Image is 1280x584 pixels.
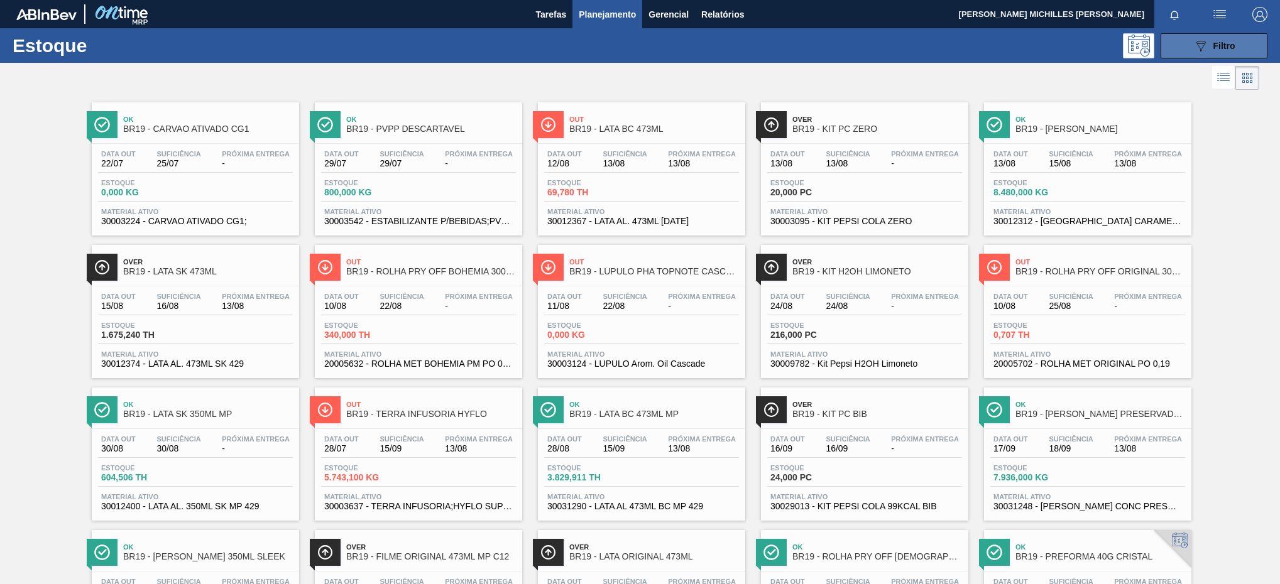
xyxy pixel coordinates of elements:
[993,293,1028,300] span: Data out
[993,464,1081,472] span: Estoque
[222,444,290,453] span: -
[305,235,528,378] a: ÍconeOutBR19 - ROLHA PRY OFF BOHEMIA 300MLData out10/08Suficiência22/08Próxima Entrega-Estoque340...
[346,258,516,266] span: Out
[380,301,424,311] span: 22/08
[701,7,744,22] span: Relatórios
[1123,33,1154,58] div: Pogramando: nenhum usuário selecionado
[346,543,516,551] span: Over
[1015,401,1185,408] span: Ok
[324,473,412,482] span: 5.743,100 KG
[792,124,962,134] span: BR19 - KIT PC ZERO
[317,117,333,132] img: Ícone
[380,159,424,168] span: 29/07
[648,7,689,22] span: Gerencial
[668,444,736,453] span: 13/08
[1252,7,1267,22] img: Logout
[101,435,136,443] span: Data out
[1114,444,1182,453] span: 13/08
[569,401,739,408] span: Ok
[305,93,528,235] a: ÍconeOkBR19 - PVPP DESCARTAVELData out29/07Suficiência29/07Próxima Entrega-Estoque800,000 KGMater...
[826,435,870,443] span: Suficiência
[123,258,293,266] span: Over
[528,235,752,378] a: ÍconeOutBR19 - LÚPULO PHA TOPNOTE CASCADEData out11/08Suficiência22/08Próxima Entrega-Estoque0,00...
[975,235,1198,378] a: ÍconeOutBR19 - ROLHA PRY OFF ORIGINAL 300MLData out10/08Suficiência25/08Próxima Entrega-Estoque0,...
[1015,409,1185,419] span: BR19 - SUCO LARANJA PRESERVADO 63,5KG
[101,217,290,226] span: 30003224 - CARVAO ATIVADO CG1;
[324,444,359,453] span: 28/07
[1049,293,1093,300] span: Suficiência
[1015,258,1185,266] span: Out
[891,150,959,158] span: Próxima Entrega
[1114,435,1182,443] span: Próxima Entrega
[540,117,556,132] img: Ícone
[569,409,739,419] span: BR19 - LATA BC 473ML MP
[792,543,962,551] span: Ok
[1049,444,1093,453] span: 18/09
[770,464,858,472] span: Estoque
[993,217,1182,226] span: 30012312 - MALTA CARAMELO DE BOORTMALT BIG BAG
[987,259,1002,275] img: Ícone
[324,330,412,340] span: 340,000 TH
[540,544,556,560] img: Ícone
[445,293,513,300] span: Próxima Entrega
[1015,124,1185,134] span: BR19 - MALTE CORONA
[445,444,513,453] span: 13/08
[1114,159,1182,168] span: 13/08
[770,359,959,369] span: 30009782 - Kit Pepsi H2OH Limoneto
[156,293,200,300] span: Suficiência
[156,150,200,158] span: Suficiência
[346,124,516,134] span: BR19 - PVPP DESCARTAVEL
[13,38,202,53] h1: Estoque
[317,402,333,418] img: Ícone
[16,9,77,20] img: TNhmsLtSVTkK8tSr43FrP2fwEKptu5GPRR3wAAAABJRU5ErkJggg==
[324,293,359,300] span: Data out
[569,543,739,551] span: Over
[123,409,293,419] span: BR19 - LATA SK 350ML MP
[101,293,136,300] span: Data out
[993,350,1182,358] span: Material ativo
[993,493,1182,500] span: Material ativo
[101,208,290,215] span: Material ativo
[528,93,752,235] a: ÍconeOutBR19 - LATA BC 473MLData out12/08Suficiência13/08Próxima Entrega13/08Estoque69,780 THMate...
[603,301,647,311] span: 22/08
[603,159,647,168] span: 13/08
[346,267,516,276] span: BR19 - ROLHA PRY OFF BOHEMIA 300ML
[1235,66,1259,90] div: Visão em Cards
[156,435,200,443] span: Suficiência
[547,350,736,358] span: Material ativo
[569,258,739,266] span: Out
[579,7,636,22] span: Planejamento
[792,267,962,276] span: BR19 - KIT H2OH LIMONETO
[123,401,293,408] span: Ok
[826,293,870,300] span: Suficiência
[603,150,647,158] span: Suficiência
[1049,301,1093,311] span: 25/08
[380,150,424,158] span: Suficiência
[792,409,962,419] span: BR19 - KIT PC BIB
[101,330,189,340] span: 1.675,240 TH
[826,159,870,168] span: 13/08
[1015,116,1185,123] span: Ok
[547,159,582,168] span: 12/08
[547,473,635,482] span: 3.829,911 TH
[891,159,959,168] span: -
[547,301,582,311] span: 11/08
[82,93,305,235] a: ÍconeOkBR19 - CARVAO ATIVADO CG1Data out22/07Suficiência25/07Próxima Entrega-Estoque0,000 KGMater...
[346,409,516,419] span: BR19 - TERRA INFUSORIA HYFLO
[547,179,635,187] span: Estoque
[993,188,1081,197] span: 8.480,000 KG
[752,378,975,521] a: ÍconeOverBR19 - KIT PC BIBData out16/09Suficiência16/09Próxima Entrega-Estoque24,000 PCMaterial a...
[993,322,1081,329] span: Estoque
[1212,66,1235,90] div: Visão em Lista
[324,217,513,226] span: 30003542 - ESTABILIZANTE P/BEBIDAS;PVPP
[993,359,1182,369] span: 20005702 - ROLHA MET ORIGINAL PO 0,19
[324,322,412,329] span: Estoque
[1154,6,1195,23] button: Notificações
[82,235,305,378] a: ÍconeOverBR19 - LATA SK 473MLData out15/08Suficiência16/08Próxima Entrega13/08Estoque1.675,240 TH...
[1015,552,1185,561] span: BR19 - PREFORMA 40G CRISTAL
[987,544,1002,560] img: Ícone
[770,435,805,443] span: Data out
[445,150,513,158] span: Próxima Entrega
[540,259,556,275] img: Ícone
[975,93,1198,235] a: ÍconeOkBR19 - [PERSON_NAME]Data out13/08Suficiência15/08Próxima Entrega13/08Estoque8.480,000 KGMa...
